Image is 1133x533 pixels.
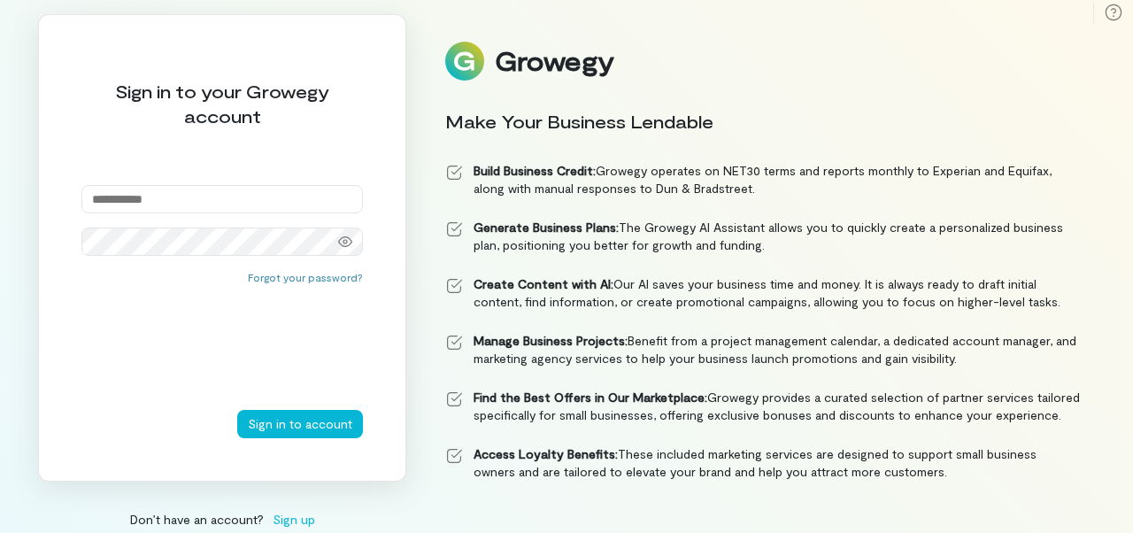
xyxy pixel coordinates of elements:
strong: Manage Business Projects: [474,333,628,348]
div: Make Your Business Lendable [445,109,1081,134]
strong: Build Business Credit: [474,163,596,178]
strong: Create Content with AI: [474,276,613,291]
li: The Growegy AI Assistant allows you to quickly create a personalized business plan, positioning y... [445,219,1081,254]
li: Benefit from a project management calendar, a dedicated account manager, and marketing agency ser... [445,332,1081,367]
button: Forgot your password? [248,270,363,284]
div: Growegy [495,46,613,76]
li: Our AI saves your business time and money. It is always ready to draft initial content, find info... [445,275,1081,311]
strong: Access Loyalty Benefits: [474,446,618,461]
strong: Generate Business Plans: [474,220,619,235]
span: Sign up [273,510,315,529]
button: Sign in to account [237,410,363,438]
li: Growegy provides a curated selection of partner services tailored specifically for small business... [445,389,1081,424]
div: Sign in to your Growegy account [81,79,363,128]
li: These included marketing services are designed to support small business owners and are tailored ... [445,445,1081,481]
strong: Find the Best Offers in Our Marketplace: [474,390,707,405]
li: Growegy operates on NET30 terms and reports monthly to Experian and Equifax, along with manual re... [445,162,1081,197]
div: Don’t have an account? [38,510,406,529]
img: Logo [445,42,484,81]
